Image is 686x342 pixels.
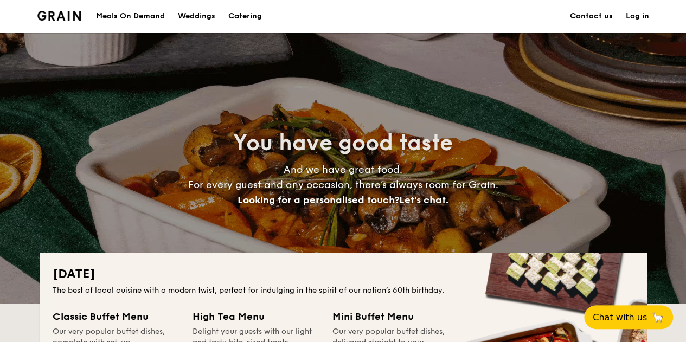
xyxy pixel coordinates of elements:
span: Looking for a personalised touch? [238,194,399,206]
div: Mini Buffet Menu [332,309,459,324]
a: Logotype [37,11,81,21]
span: And we have great food. For every guest and any occasion, there’s always room for Grain. [188,164,498,206]
button: Chat with us🦙 [584,305,673,329]
div: Classic Buffet Menu [53,309,179,324]
span: Let's chat. [399,194,448,206]
img: Grain [37,11,81,21]
span: 🦙 [651,311,664,324]
span: You have good taste [233,130,453,156]
div: The best of local cuisine with a modern twist, perfect for indulging in the spirit of our nation’... [53,285,634,296]
div: High Tea Menu [193,309,319,324]
span: Chat with us [593,312,647,322]
h2: [DATE] [53,266,634,283]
